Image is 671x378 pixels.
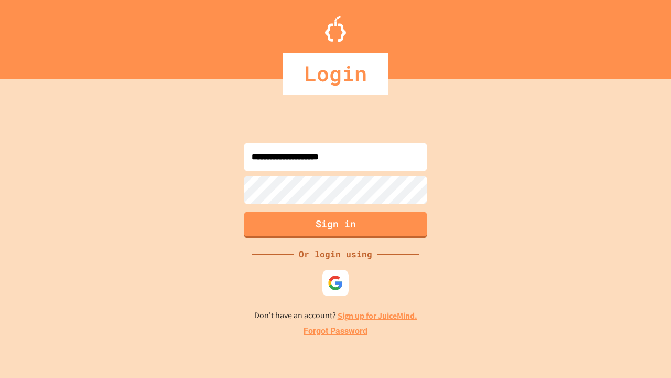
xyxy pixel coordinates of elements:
a: Forgot Password [304,325,367,338]
button: Sign in [244,212,427,238]
div: Or login using [294,248,377,260]
p: Don't have an account? [254,309,417,322]
div: Login [283,52,388,94]
img: Logo.svg [325,16,346,42]
img: google-icon.svg [328,275,343,291]
a: Sign up for JuiceMind. [338,310,417,321]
